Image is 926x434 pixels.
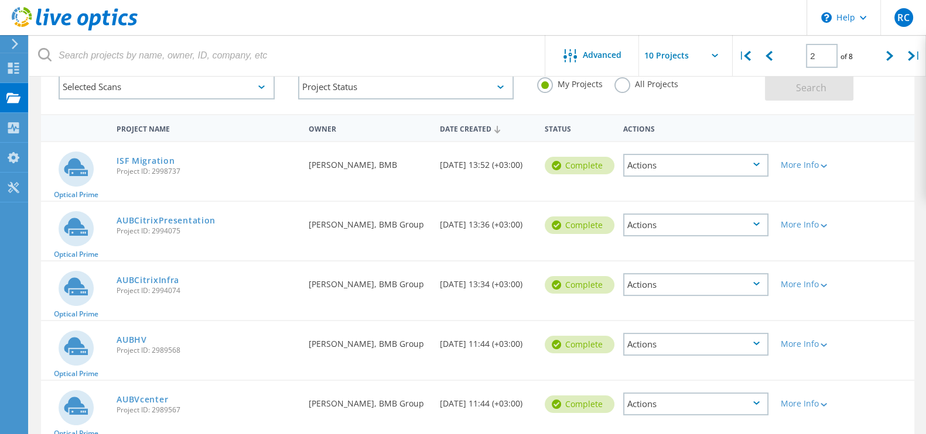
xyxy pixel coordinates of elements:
div: Project Name [111,117,303,139]
svg: \n [821,12,832,23]
div: [DATE] 11:44 (+03:00) [434,321,539,360]
div: Actions [623,213,768,236]
span: Advanced [583,51,621,59]
span: Project ID: 2989568 [117,347,297,354]
span: Project ID: 2998737 [117,168,297,175]
div: Actions [623,154,768,177]
span: Optical Prime [54,370,98,377]
a: ISF Migration [117,157,175,165]
input: Search projects by name, owner, ID, company, etc [29,35,546,76]
a: AUBVcenter [117,395,168,404]
a: AUBCitrixPresentation [117,216,216,225]
span: RC [897,13,909,22]
div: Complete [545,216,614,234]
span: Optical Prime [54,191,98,198]
div: Complete [545,336,614,353]
div: | [902,35,926,77]
div: Actions [617,117,774,139]
div: [PERSON_NAME], BMB Group [303,381,434,419]
label: My Projects [537,77,603,88]
div: Date Created [434,117,539,139]
div: Complete [545,276,614,294]
div: [PERSON_NAME], BMB [303,142,434,181]
button: Search [765,74,853,101]
div: [DATE] 13:52 (+03:00) [434,142,539,181]
div: Project Status [298,74,514,99]
span: Project ID: 2994074 [117,287,297,294]
label: All Projects [614,77,678,88]
div: More Info [780,161,838,169]
div: Actions [623,333,768,356]
span: Project ID: 2989567 [117,407,297,414]
a: AUBCitrixInfra [117,276,179,284]
a: Live Optics Dashboard [12,25,138,33]
span: of 8 [840,51,853,61]
div: [DATE] 13:36 (+03:00) [434,202,539,240]
div: [PERSON_NAME], BMB Group [303,202,434,240]
div: Complete [545,157,614,174]
div: More Info [780,280,838,288]
span: Project ID: 2994075 [117,228,297,235]
span: Search [796,81,826,94]
div: | [733,35,757,77]
div: [PERSON_NAME], BMB Group [303,261,434,300]
div: Status [539,117,617,139]
div: Complete [545,395,614,413]
div: Selected Scans [59,74,275,99]
div: Actions [623,392,768,415]
div: [DATE] 13:34 (+03:00) [434,261,539,300]
div: [DATE] 11:44 (+03:00) [434,381,539,419]
div: More Info [780,221,838,229]
div: Actions [623,273,768,296]
div: More Info [780,340,838,348]
a: AUBHV [117,336,147,344]
span: Optical Prime [54,251,98,258]
div: More Info [780,399,838,408]
div: Owner [303,117,434,139]
div: [PERSON_NAME], BMB Group [303,321,434,360]
span: Optical Prime [54,311,98,318]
